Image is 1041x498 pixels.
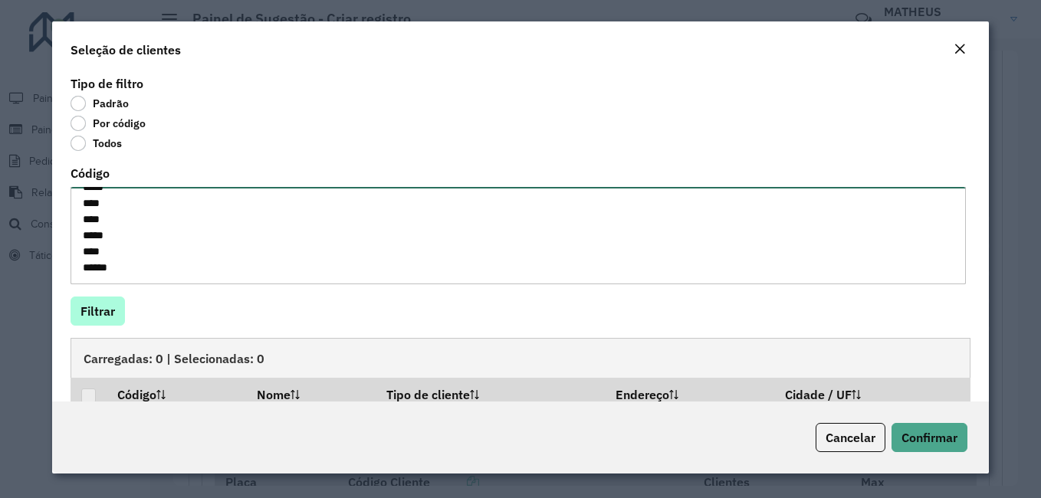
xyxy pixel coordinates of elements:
th: Cidade / UF [774,378,970,410]
span: Cancelar [826,430,875,445]
span: Confirmar [901,430,957,445]
label: Padrão [71,96,129,111]
label: Por código [71,116,146,131]
div: Carregadas: 0 | Selecionadas: 0 [71,338,970,378]
button: Cancelar [816,423,885,452]
button: Filtrar [71,297,125,326]
th: Tipo de cliente [376,378,606,410]
button: Confirmar [892,423,967,452]
label: Tipo de filtro [71,74,143,93]
em: Fechar [954,43,966,55]
th: Código [107,378,246,410]
button: Close [949,40,970,60]
label: Código [71,164,110,182]
h4: Seleção de clientes [71,41,181,59]
label: Todos [71,136,122,151]
th: Nome [247,378,376,410]
th: Endereço [606,378,775,410]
